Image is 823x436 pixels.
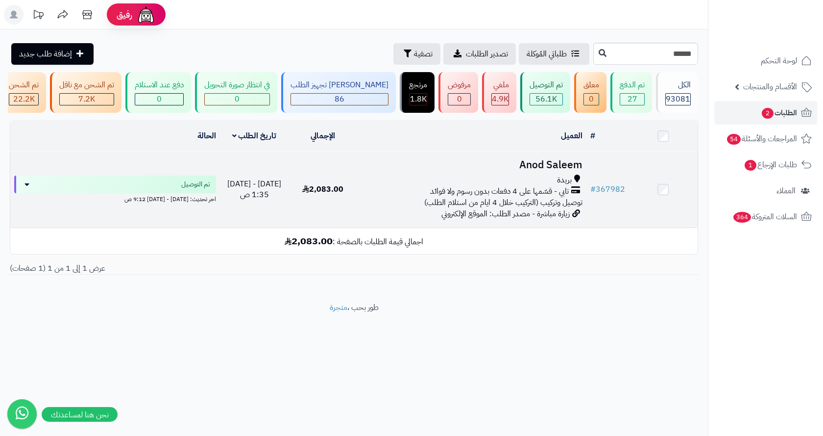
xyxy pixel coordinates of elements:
a: لوحة التحكم [714,49,817,73]
div: 56114 [530,94,562,105]
div: 7223 [60,94,114,105]
span: إضافة طلب جديد [19,48,72,60]
a: تم التوصيل 56.1K [518,72,572,113]
span: تصفية [414,48,433,60]
span: [DATE] - [DATE] 1:35 ص [227,178,281,201]
a: طلباتي المُوكلة [519,43,589,65]
div: ملغي [491,79,509,91]
a: #367982 [590,183,625,195]
div: مرفوض [448,79,471,91]
a: ملغي 4.9K [480,72,518,113]
div: 27 [620,94,644,105]
span: الأقسام والمنتجات [743,80,797,94]
span: طلبات الإرجاع [744,158,797,172]
a: العميل [561,130,582,142]
a: الإجمالي [311,130,335,142]
div: تم الدفع [620,79,645,91]
div: 0 [135,94,183,105]
div: تم الشحن مع ناقل [59,79,114,91]
div: [PERSON_NAME] تجهيز الطلب [290,79,388,91]
div: 0 [205,94,269,105]
a: مرفوض 0 [436,72,480,113]
span: 2,083.00 [302,183,343,195]
a: تصدير الطلبات [443,43,516,65]
span: 364 [733,212,751,223]
div: مرتجع [409,79,427,91]
td: اجمالي قيمة الطلبات بالصفحة : [10,228,698,254]
span: 0 [457,93,462,105]
a: تاريخ الطلب [232,130,277,142]
span: 2 [762,108,774,119]
span: المراجعات والأسئلة [726,132,797,146]
a: السلات المتروكة364 [714,205,817,229]
div: 22239 [9,94,38,105]
a: تم الشحن مع ناقل 7.2K [48,72,123,113]
a: إضافة طلب جديد [11,43,94,65]
a: دفع عند الاستلام 0 [123,72,193,113]
span: 4.9K [492,93,508,105]
span: 0 [235,93,240,105]
b: 2,083.00 [285,233,333,248]
div: تم التوصيل [530,79,563,91]
div: تم الشحن [9,79,39,91]
a: [PERSON_NAME] تجهيز الطلب 86 [279,72,398,113]
a: تحديثات المنصة [26,5,50,27]
span: تصدير الطلبات [466,48,508,60]
span: 86 [335,93,344,105]
span: 27 [628,93,637,105]
div: اخر تحديث: [DATE] - [DATE] 9:12 ص [14,193,216,204]
div: 1766 [410,94,427,105]
span: العملاء [776,184,796,198]
a: الطلبات2 [714,101,817,125]
a: الكل93081 [654,72,700,113]
div: الكل [665,79,691,91]
span: 0 [589,93,594,105]
a: في انتظار صورة التحويل 0 [193,72,279,113]
div: 0 [448,94,470,105]
span: السلات المتروكة [732,210,797,224]
span: تابي - قسّمها على 4 دفعات بدون رسوم ولا فوائد [430,186,569,197]
a: المراجعات والأسئلة54 [714,127,817,151]
span: بريدة [557,175,572,186]
div: معلق [583,79,599,91]
div: في انتظار صورة التحويل [204,79,270,91]
div: عرض 1 إلى 1 من 1 (1 صفحات) [2,263,354,274]
span: تم التوصيل [181,180,210,189]
span: الطلبات [761,106,797,120]
div: 86 [291,94,388,105]
h3: Anod Saleem [362,159,582,171]
a: معلق 0 [572,72,608,113]
span: 7.2K [78,93,95,105]
button: تصفية [393,43,440,65]
a: # [590,130,595,142]
a: متجرة [330,302,347,313]
a: طلبات الإرجاع1 [714,153,817,177]
span: 1 [745,160,756,171]
img: ai-face.png [136,5,156,25]
span: زيارة مباشرة - مصدر الطلب: الموقع الإلكتروني [441,208,570,220]
a: العملاء [714,179,817,203]
span: رفيق [117,9,132,21]
span: توصيل وتركيب (التركيب خلال 4 ايام من استلام الطلب) [424,197,582,208]
a: تم الدفع 27 [608,72,654,113]
span: لوحة التحكم [761,54,797,68]
div: 4926 [492,94,508,105]
a: الحالة [197,130,216,142]
div: 0 [584,94,599,105]
span: 0 [157,93,162,105]
div: دفع عند الاستلام [135,79,184,91]
span: 54 [727,134,741,145]
span: 93081 [666,93,690,105]
span: 1.8K [410,93,427,105]
span: 22.2K [13,93,35,105]
span: # [590,183,596,195]
a: مرتجع 1.8K [398,72,436,113]
span: 56.1K [535,93,557,105]
span: طلباتي المُوكلة [527,48,567,60]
